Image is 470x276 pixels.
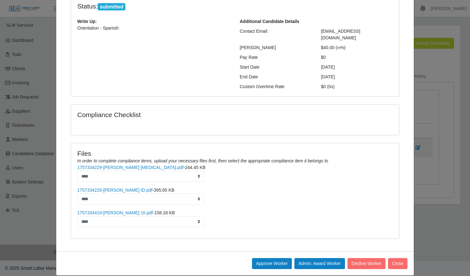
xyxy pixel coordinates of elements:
p: Orientation - Spanish [77,25,230,31]
li: - [77,187,393,205]
li: - [77,164,393,182]
div: End Date [235,74,316,80]
span: $0 (0x) [321,84,335,89]
div: [PERSON_NAME] [235,44,316,51]
span: [EMAIL_ADDRESS][DOMAIN_NAME] [321,29,360,40]
li: - [77,210,393,227]
span: 395.65 KB [154,188,174,193]
button: Approve Worker [252,258,292,269]
h4: Compliance Checklist [77,111,284,119]
div: $40.00 (∞%) [316,44,398,51]
div: Custom Overtime Rate [235,83,316,90]
button: Admin: Award Worker [294,258,345,269]
button: Close [388,258,407,269]
div: [DATE] [316,64,398,70]
b: Additional Candidate Details [240,19,299,24]
h4: Files [77,149,393,157]
div: Contact Email: [235,28,316,41]
span: 244.45 KB [185,165,205,170]
span: [DATE] [321,74,335,79]
div: $0 [316,54,398,61]
div: Start Date [235,64,316,70]
a: 1757334229-[PERSON_NAME] ID.pdf [77,188,152,193]
a: 1757334229-[PERSON_NAME] [MEDICAL_DATA].pdf [77,165,183,170]
div: Pay Rate [235,54,316,61]
a: 1757334419-[PERSON_NAME] 10.pdf [77,210,153,215]
b: Write Up: [77,19,97,24]
button: Decline Worker [347,258,385,269]
i: In order to complete compliance items, upload your necessary files first, then select the appropr... [77,158,328,163]
span: 158.18 KB [154,210,175,215]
